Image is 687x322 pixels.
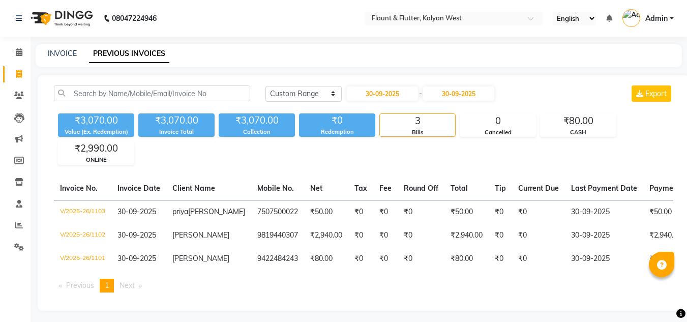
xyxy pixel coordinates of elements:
[172,184,215,193] span: Client Name
[398,224,444,247] td: ₹0
[404,184,438,193] span: Round Off
[54,224,111,247] td: V/2025-26/1102
[105,281,109,290] span: 1
[622,9,640,27] img: Admin
[451,184,468,193] span: Total
[348,247,373,271] td: ₹0
[60,184,98,193] span: Invoice No.
[89,45,169,63] a: PREVIOUS INVOICES
[58,128,134,136] div: Value (Ex. Redemption)
[347,86,418,101] input: Start Date
[571,184,637,193] span: Last Payment Date
[299,113,375,128] div: ₹0
[645,13,668,24] span: Admin
[172,230,229,240] span: [PERSON_NAME]
[172,207,188,216] span: priya
[54,85,250,101] input: Search by Name/Mobile/Email/Invoice No
[645,89,667,98] span: Export
[541,128,616,137] div: CASH
[565,224,643,247] td: 30-09-2025
[58,113,134,128] div: ₹3,070.00
[117,207,156,216] span: 30-09-2025
[565,247,643,271] td: 30-09-2025
[304,247,348,271] td: ₹80.00
[54,200,111,224] td: V/2025-26/1103
[565,200,643,224] td: 30-09-2025
[172,254,229,263] span: [PERSON_NAME]
[460,114,535,128] div: 0
[373,224,398,247] td: ₹0
[54,279,673,292] nav: Pagination
[304,200,348,224] td: ₹50.00
[495,184,506,193] span: Tip
[518,184,559,193] span: Current Due
[444,200,489,224] td: ₹50.00
[444,224,489,247] td: ₹2,940.00
[354,184,367,193] span: Tax
[251,200,304,224] td: 7507500022
[26,4,96,33] img: logo
[138,128,215,136] div: Invoice Total
[489,224,512,247] td: ₹0
[48,49,77,58] a: INVOICE
[304,224,348,247] td: ₹2,940.00
[219,128,295,136] div: Collection
[117,184,160,193] span: Invoice Date
[632,85,671,102] button: Export
[66,281,94,290] span: Previous
[512,200,565,224] td: ₹0
[444,247,489,271] td: ₹80.00
[348,200,373,224] td: ₹0
[299,128,375,136] div: Redemption
[489,247,512,271] td: ₹0
[419,89,422,99] span: -
[512,247,565,271] td: ₹0
[373,247,398,271] td: ₹0
[380,114,455,128] div: 3
[348,224,373,247] td: ₹0
[58,141,134,156] div: ₹2,990.00
[251,247,304,271] td: 9422484243
[423,86,494,101] input: End Date
[460,128,535,137] div: Cancelled
[398,247,444,271] td: ₹0
[219,113,295,128] div: ₹3,070.00
[117,254,156,263] span: 30-09-2025
[379,184,392,193] span: Fee
[54,247,111,271] td: V/2025-26/1101
[489,200,512,224] td: ₹0
[112,4,157,33] b: 08047224946
[120,281,135,290] span: Next
[251,224,304,247] td: 9819440307
[373,200,398,224] td: ₹0
[541,114,616,128] div: ₹80.00
[188,207,245,216] span: [PERSON_NAME]
[58,156,134,164] div: ONLINE
[310,184,322,193] span: Net
[380,128,455,137] div: Bills
[138,113,215,128] div: ₹3,070.00
[117,230,156,240] span: 30-09-2025
[398,200,444,224] td: ₹0
[512,224,565,247] td: ₹0
[644,281,677,312] iframe: chat widget
[257,184,294,193] span: Mobile No.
